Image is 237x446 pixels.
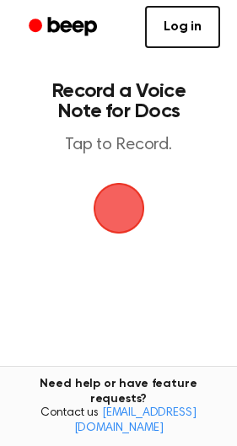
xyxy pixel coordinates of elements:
[10,406,227,436] span: Contact us
[145,6,220,48] a: Log in
[30,135,207,156] p: Tap to Record.
[74,407,197,434] a: [EMAIL_ADDRESS][DOMAIN_NAME]
[17,11,112,44] a: Beep
[30,81,207,121] h1: Record a Voice Note for Docs
[94,183,144,234] button: Beep Logo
